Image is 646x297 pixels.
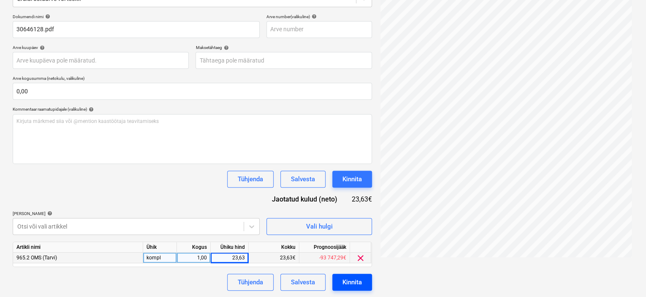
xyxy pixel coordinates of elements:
[177,242,211,253] div: Kogus
[13,242,143,253] div: Artikli nimi
[143,242,177,253] div: Ühik
[266,14,372,19] div: Arve number (valikuline)
[195,52,372,69] input: Tähtaega pole määratud
[195,45,372,50] div: Maksetähtaeg
[13,21,260,38] input: Dokumendi nimi
[211,242,249,253] div: Ühiku hind
[310,14,317,19] span: help
[13,45,189,50] div: Arve kuupäev
[222,45,228,50] span: help
[13,14,260,19] div: Dokumendi nimi
[16,255,57,261] span: 965.2 OMS (Tarvi)
[38,45,45,50] span: help
[356,253,366,263] span: clear
[87,107,94,112] span: help
[262,194,351,204] div: Jaotatud kulud (neto)
[13,76,372,83] p: Arve kogusumma (netokulu, valikuline)
[332,171,372,188] button: Kinnita
[180,253,207,263] div: 1,00
[13,83,372,100] input: Arve kogusumma (netokulu, valikuline)
[291,277,315,288] div: Salvesta
[227,274,274,291] button: Tühjenda
[291,174,315,185] div: Salvesta
[342,277,362,288] div: Kinnita
[299,242,350,253] div: Prognoosijääk
[13,52,189,69] input: Arve kuupäeva pole määratud.
[266,21,372,38] input: Arve number
[46,211,52,216] span: help
[249,253,299,263] div: 23,63€
[604,256,646,297] iframe: Chat Widget
[238,174,263,185] div: Tühjenda
[280,274,326,291] button: Salvesta
[332,274,372,291] button: Kinnita
[266,218,372,235] button: Vali hulgi
[13,211,260,216] div: [PERSON_NAME]
[214,253,245,263] div: 23,63
[280,171,326,188] button: Salvesta
[342,174,362,185] div: Kinnita
[238,277,263,288] div: Tühjenda
[43,14,50,19] span: help
[299,253,350,263] div: -93 747,29€
[249,242,299,253] div: Kokku
[13,106,372,112] div: Kommentaar raamatupidajale (valikuline)
[306,221,332,232] div: Vali hulgi
[351,194,372,204] div: 23,63€
[143,253,177,263] div: kompl
[227,171,274,188] button: Tühjenda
